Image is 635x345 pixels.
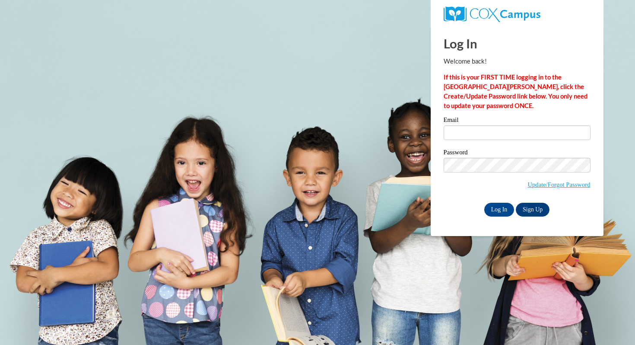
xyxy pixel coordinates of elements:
[444,149,591,158] label: Password
[516,203,549,217] a: Sign Up
[444,6,591,22] a: COX Campus
[444,6,540,22] img: COX Campus
[444,117,591,125] label: Email
[444,35,591,52] h1: Log In
[444,57,591,66] p: Welcome back!
[444,73,587,109] strong: If this is your FIRST TIME logging in to the [GEOGRAPHIC_DATA][PERSON_NAME], click the Create/Upd...
[527,181,590,188] a: Update/Forgot Password
[484,203,514,217] input: Log In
